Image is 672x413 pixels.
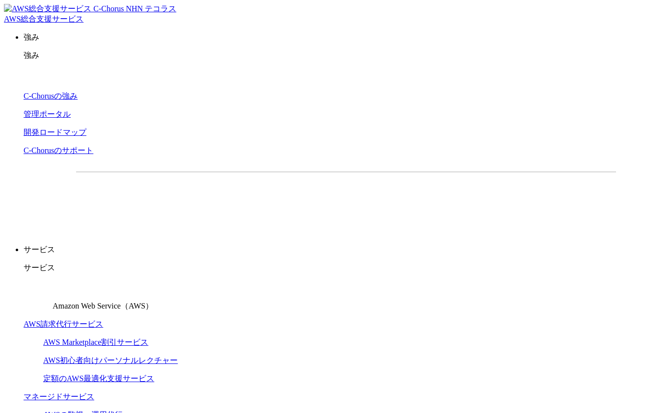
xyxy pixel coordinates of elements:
[183,188,341,212] a: 資料を請求する
[24,320,103,328] a: AWS請求代行サービス
[24,128,86,136] a: 開発ロードマップ
[43,374,154,383] a: 定額のAWS最適化支援サービス
[24,245,668,255] p: サービス
[43,338,148,346] a: AWS Marketplace割引サービス
[24,392,94,401] a: マネージドサービス
[24,281,51,309] img: Amazon Web Service（AWS）
[24,146,93,155] a: C-Chorusのサポート
[24,92,78,100] a: C-Chorusの強み
[351,188,509,212] a: まずは相談する
[24,110,71,118] a: 管理ポータル
[4,4,124,14] img: AWS総合支援サービス C-Chorus
[4,4,176,23] a: AWS総合支援サービス C-Chorus NHN テコラスAWS総合支援サービス
[24,51,668,61] p: 強み
[43,356,178,364] a: AWS初心者向けパーソナルレクチャー
[53,302,153,310] span: Amazon Web Service（AWS）
[24,32,668,43] p: 強み
[24,263,668,273] p: サービス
